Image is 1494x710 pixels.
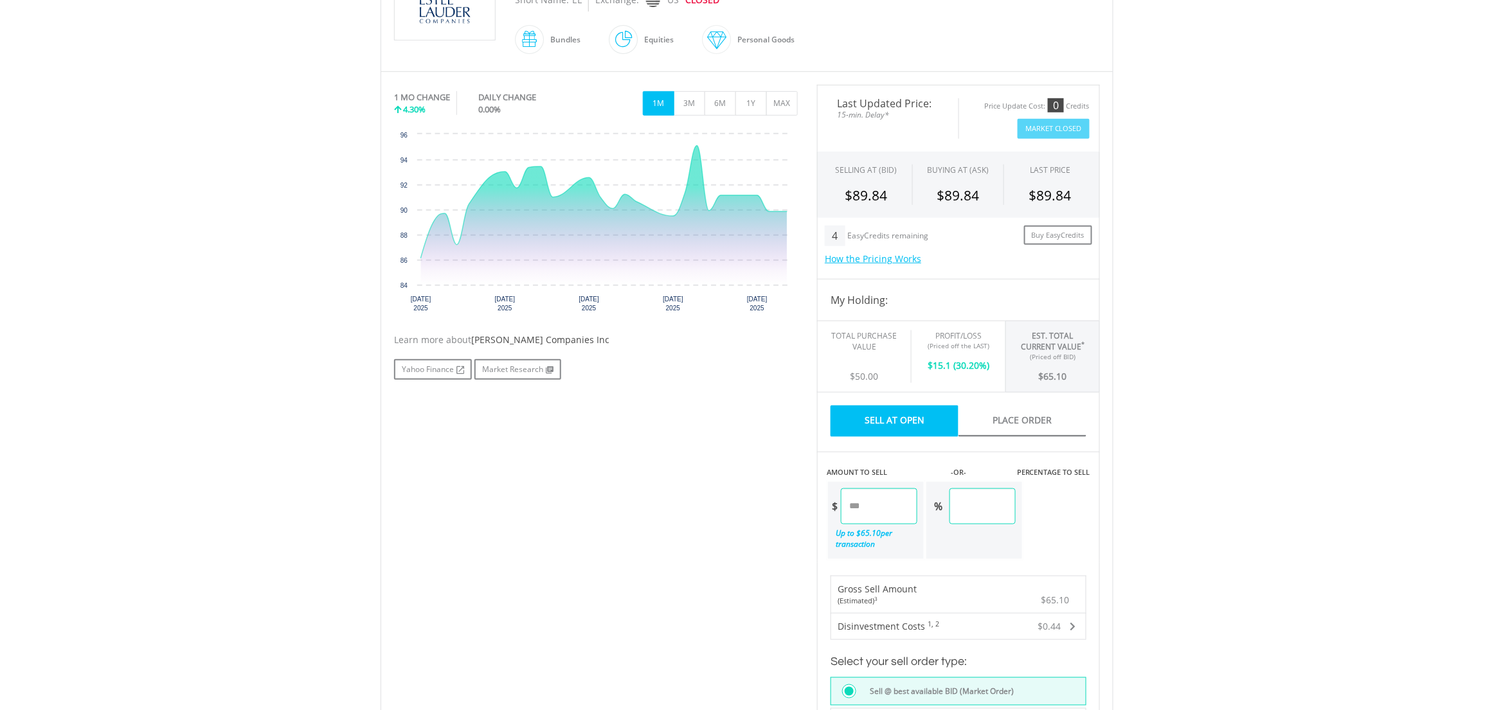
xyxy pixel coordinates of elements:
button: 3M [674,91,705,116]
text: [DATE] 2025 [747,296,768,312]
svg: Interactive chart [394,128,797,321]
div: Bundles [544,24,580,55]
a: Yahoo Finance [394,359,472,380]
span: BUYING AT (ASK) [927,164,989,175]
text: [DATE] 2025 [411,296,431,312]
span: 15-min. Delay* [827,109,949,121]
span: $89.84 [937,186,979,204]
div: SELLING AT (BID) [836,164,897,175]
h4: My Holding: [831,292,1086,308]
h3: Select your sell order type: [831,653,1086,671]
div: $ [828,488,841,524]
text: [DATE] 2025 [663,296,683,312]
text: [DATE] 2025 [579,296,599,312]
span: Disinvestment Costs [838,620,925,632]
div: Total Purchase Value [827,330,901,352]
span: $0.44 [1038,620,1061,632]
div: Gross Sell Amount [838,583,917,606]
a: Sell At Open [831,405,959,437]
span: $50.00 [851,370,879,382]
button: 1M [643,91,674,116]
text: 86 [401,257,408,264]
span: [PERSON_NAME] Companies Inc [471,333,609,346]
button: Market Closed [1018,119,1090,139]
text: 88 [401,232,408,239]
label: Sell @ best available BID (Market Order) [863,684,1014,698]
div: LAST PRICE [1030,164,1070,175]
text: 90 [401,207,408,214]
div: EasyCredits remaining [848,231,929,242]
div: DAILY CHANGE [478,91,579,103]
span: Last Updated Price: [827,98,949,109]
div: (Priced off BID) [1016,352,1090,361]
div: Price Update Cost: [984,102,1045,111]
a: How the Pricing Works [825,253,921,265]
label: AMOUNT TO SELL [827,467,887,477]
button: MAX [766,91,798,116]
a: Place Order [959,405,1086,437]
a: Buy EasyCredits [1024,226,1092,245]
div: 4 [825,226,845,246]
div: 0 [1048,98,1064,112]
div: Profit/Loss [921,330,996,341]
div: $ [921,350,996,372]
label: -OR- [951,467,966,477]
sup: 1, 2 [928,619,939,628]
span: 15.1 (30.20%) [933,359,989,371]
div: Est. Total Current Value [1016,330,1090,352]
button: 6M [705,91,736,116]
span: 65.10 [1044,370,1067,382]
button: 1Y [735,91,767,116]
text: 84 [401,282,408,289]
span: $65.10 [1041,594,1069,606]
text: 94 [401,157,408,164]
span: 65.10 [861,528,881,538]
div: 1 MO CHANGE [394,91,450,103]
text: [DATE] 2025 [495,296,516,312]
div: (Estimated) [838,596,917,606]
div: Chart. Highcharts interactive chart. [394,128,798,321]
div: Up to $ per transaction [828,524,917,553]
span: $89.84 [1029,186,1072,204]
div: $ [1016,361,1090,383]
div: Personal Goods [731,24,795,55]
span: 4.30% [403,103,426,115]
div: % [926,488,950,524]
sup: 3 [874,595,878,602]
span: 0.00% [478,103,501,115]
text: 92 [401,182,408,189]
div: Equities [638,24,674,55]
div: Learn more about [394,333,798,346]
span: $89.84 [845,186,888,204]
div: Credits [1066,102,1090,111]
a: Market Research [474,359,561,380]
div: (Priced off the LAST) [921,341,996,350]
label: PERCENTAGE TO SELL [1017,467,1090,477]
text: 96 [401,132,408,139]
